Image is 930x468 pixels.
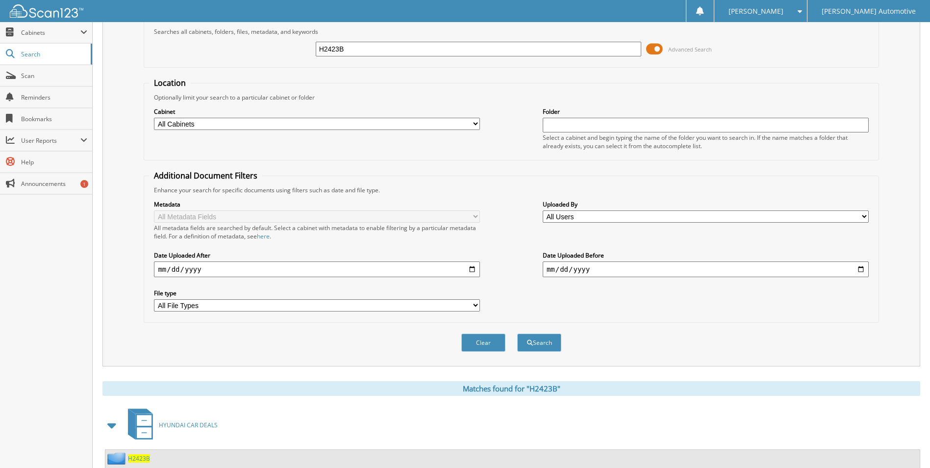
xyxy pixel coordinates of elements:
a: HYUNDAI CAR DEALS [122,406,218,444]
label: Cabinet [154,107,480,116]
div: Searches all cabinets, folders, files, metadata, and keywords [149,27,873,36]
img: folder2.png [107,452,128,465]
label: Date Uploaded After [154,251,480,260]
img: scan123-logo-white.svg [10,4,83,18]
span: Reminders [21,93,87,102]
span: Bookmarks [21,115,87,123]
label: Date Uploaded Before [543,251,869,260]
label: Metadata [154,200,480,208]
a: H2423B [128,454,150,463]
legend: Additional Document Filters [149,170,262,181]
span: [PERSON_NAME] Automotive [822,8,916,14]
label: Folder [543,107,869,116]
span: Advanced Search [668,46,712,53]
legend: Location [149,78,191,88]
label: File type [154,289,480,297]
span: User Reports [21,136,80,145]
span: Announcements [21,180,87,188]
div: 1 [80,180,88,188]
a: here [257,232,270,240]
button: Search [517,334,561,352]
button: Clear [461,334,505,352]
div: Enhance your search for specific documents using filters such as date and file type. [149,186,873,194]
input: end [543,261,869,277]
span: Scan [21,72,87,80]
span: [PERSON_NAME] [729,8,783,14]
iframe: Chat Widget [881,421,930,468]
div: Matches found for "H2423B" [102,381,920,396]
span: Cabinets [21,28,80,37]
span: HYUNDAI CAR DEALS [159,421,218,429]
span: Search [21,50,86,58]
span: Help [21,158,87,166]
div: Select a cabinet and begin typing the name of the folder you want to search in. If the name match... [543,133,869,150]
label: Uploaded By [543,200,869,208]
div: All metadata fields are searched by default. Select a cabinet with metadata to enable filtering b... [154,224,480,240]
div: Optionally limit your search to a particular cabinet or folder [149,93,873,102]
input: start [154,261,480,277]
